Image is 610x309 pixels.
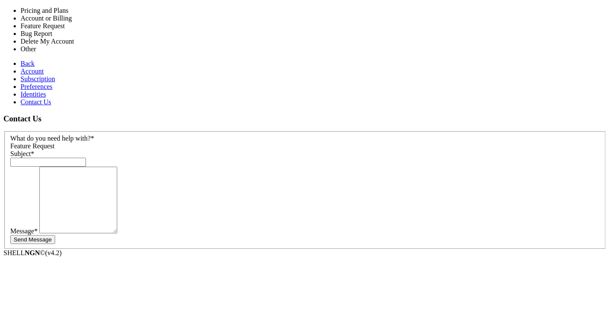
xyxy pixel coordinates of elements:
li: Other [21,45,166,53]
li: Bug Report [21,30,166,38]
a: Back [21,60,35,67]
span: Feature Request [10,142,55,150]
a: Preferences [21,83,53,90]
label: Message [10,227,38,235]
a: Account [21,68,44,75]
label: What do you need help with? [10,135,94,142]
button: Send Message [10,235,55,244]
a: Subscription [21,75,55,82]
div: Feature Request [10,142,600,150]
li: Pricing and Plans [21,7,166,15]
a: Contact Us [21,98,51,106]
h3: Contact Us [3,114,607,124]
label: Subject [10,150,34,157]
b: NGN [25,249,40,256]
li: Feature Request [21,22,166,30]
a: Identities [21,91,46,98]
span: SHELL © [3,249,62,256]
span: 4.2.0 [45,249,62,256]
li: Account or Billing [21,15,166,22]
li: Delete My Account [21,38,166,45]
